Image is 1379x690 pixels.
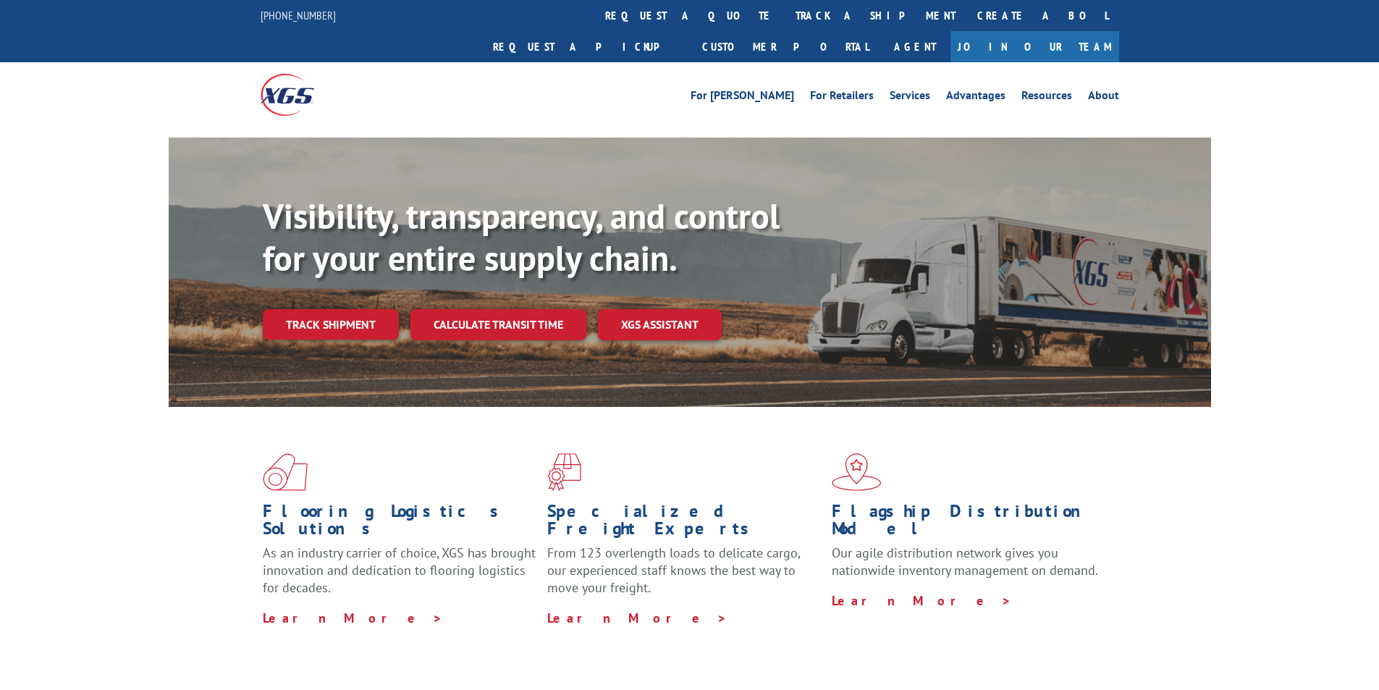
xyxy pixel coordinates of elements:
a: Track shipment [263,309,399,340]
h1: Specialized Freight Experts [547,502,821,544]
a: For Retailers [810,90,874,106]
img: xgs-icon-total-supply-chain-intelligence-red [263,453,308,491]
a: Request a pickup [482,31,691,62]
span: Our agile distribution network gives you nationwide inventory management on demand. [832,544,1098,578]
a: [PHONE_NUMBER] [261,8,336,22]
a: Resources [1021,90,1072,106]
span: As an industry carrier of choice, XGS has brought innovation and dedication to flooring logistics... [263,544,536,596]
a: Learn More > [832,592,1012,609]
a: XGS ASSISTANT [598,309,722,340]
a: Services [890,90,930,106]
a: Learn More > [547,610,728,626]
a: Join Our Team [950,31,1119,62]
a: For [PERSON_NAME] [691,90,794,106]
p: From 123 overlength loads to delicate cargo, our experienced staff knows the best way to move you... [547,544,821,609]
a: About [1088,90,1119,106]
a: Advantages [946,90,1005,106]
a: Customer Portal [691,31,880,62]
img: xgs-icon-focused-on-flooring-red [547,453,581,491]
b: Visibility, transparency, and control for your entire supply chain. [263,193,780,280]
img: xgs-icon-flagship-distribution-model-red [832,453,882,491]
h1: Flooring Logistics Solutions [263,502,536,544]
a: Calculate transit time [410,309,586,340]
a: Learn More > [263,610,443,626]
a: Agent [880,31,950,62]
h1: Flagship Distribution Model [832,502,1105,544]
